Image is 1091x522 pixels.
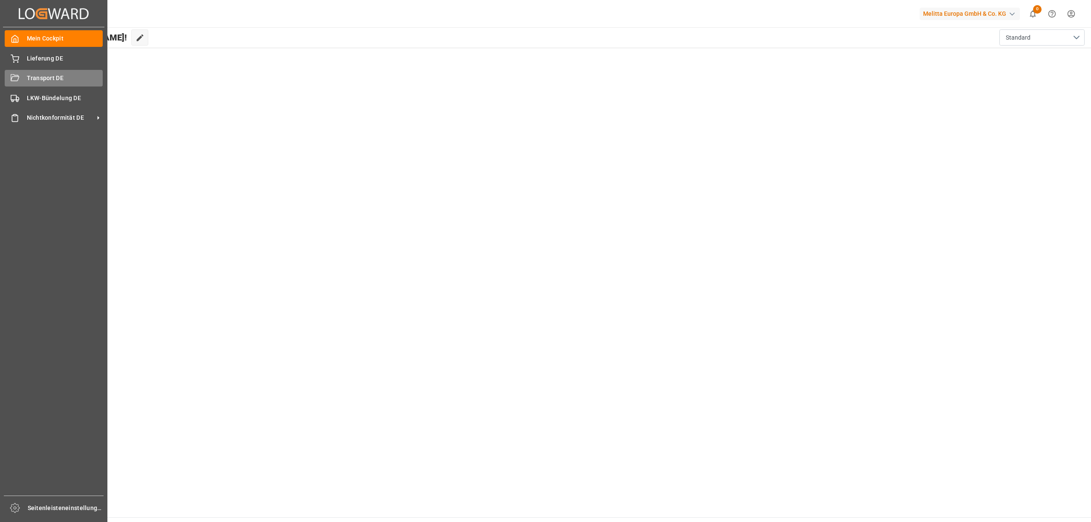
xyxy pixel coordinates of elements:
font: 0 [1036,6,1039,12]
a: LKW-Bündelung DE [5,89,103,106]
button: 0 neue Benachrichtigungen anzeigen [1023,4,1042,23]
font: LKW-Bündelung DE [27,95,81,101]
font: Standard [1006,34,1030,41]
a: Lieferung DE [5,50,103,66]
font: Mein Cockpit [27,35,63,42]
button: Hilfecenter [1042,4,1062,23]
font: Melitta Europa GmbH & Co. KG [923,10,1006,17]
font: Nichtkonformität DE [27,114,84,121]
a: Mein Cockpit [5,30,103,47]
a: Transport DE [5,70,103,87]
button: Melitta Europa GmbH & Co. KG [920,6,1023,22]
font: Transport DE [27,75,63,81]
font: Lieferung DE [27,55,63,62]
button: Menü öffnen [999,29,1085,46]
font: Seitenleisteneinstellungen [28,505,104,511]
